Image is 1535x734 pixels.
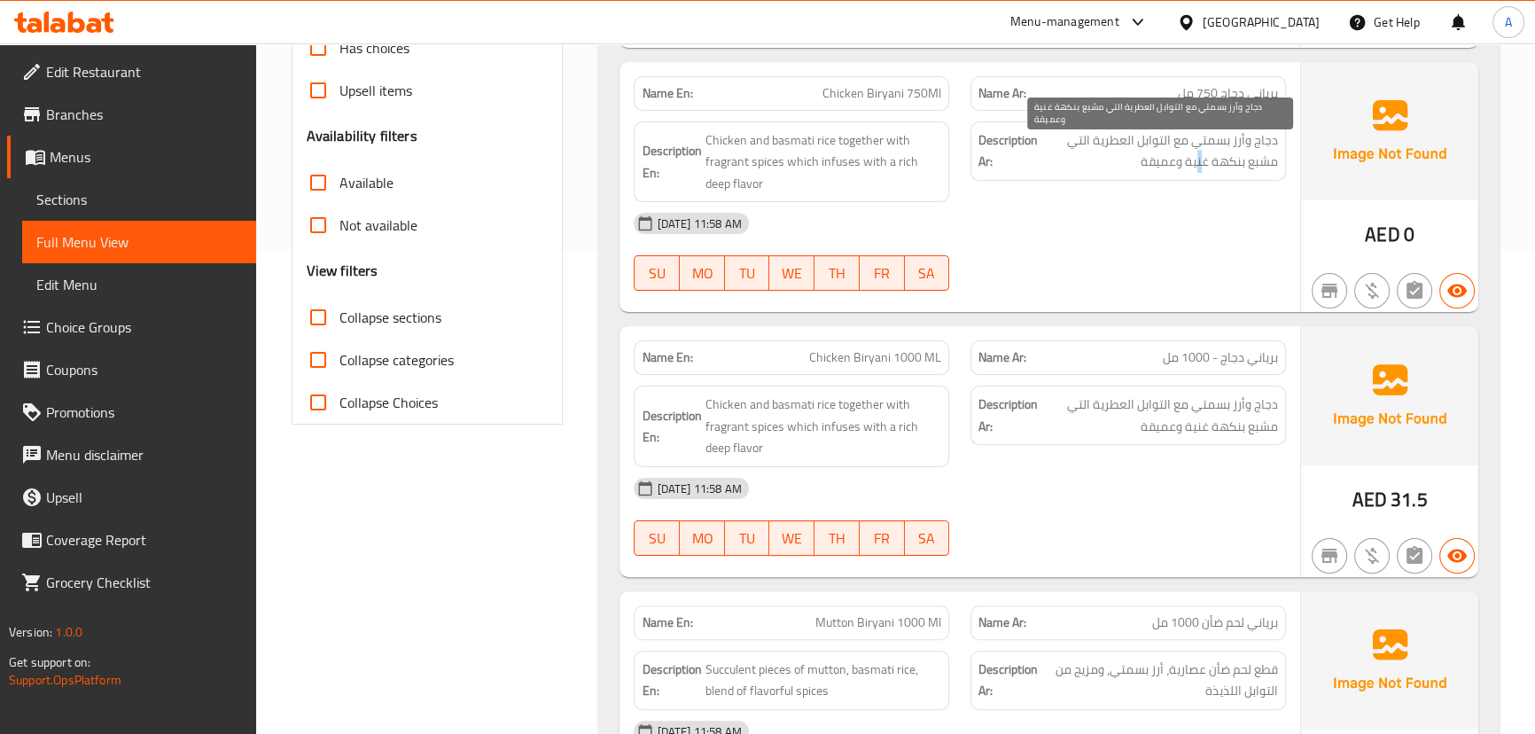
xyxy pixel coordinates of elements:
[912,261,943,286] span: SA
[815,613,941,632] span: Mutton Biryani 1000 Ml
[912,526,943,551] span: SA
[905,520,950,556] button: SA
[822,84,941,103] span: Chicken Biryani 750Ml
[634,520,680,556] button: SU
[46,572,242,593] span: Grocery Checklist
[1404,217,1414,252] span: 0
[809,348,941,367] span: Chicken Biryani 1000 ML
[307,126,417,146] h3: Availability filters
[978,84,1026,103] strong: Name Ar:
[978,659,1039,702] strong: Description Ar:
[7,348,256,391] a: Coupons
[1352,482,1386,517] span: AED
[769,520,814,556] button: WE
[1365,217,1399,252] span: AED
[978,348,1026,367] strong: Name Ar:
[1163,348,1278,367] span: برياني دجاج - 1000 مل
[642,84,692,103] strong: Name En:
[978,613,1026,632] strong: Name Ar:
[860,520,905,556] button: FR
[7,93,256,136] a: Branches
[22,263,256,306] a: Edit Menu
[650,480,748,497] span: [DATE] 11:58 AM
[1397,538,1432,574] button: Not has choices
[46,104,242,125] span: Branches
[22,178,256,221] a: Sections
[36,274,242,295] span: Edit Menu
[9,621,52,644] span: Version:
[339,349,454,371] span: Collapse categories
[776,526,807,551] span: WE
[1301,326,1478,465] img: Ae5nvW7+0k+MAAAAAElFTkSuQmCC
[867,261,898,286] span: FR
[822,261,853,286] span: TH
[634,255,680,291] button: SU
[732,261,763,286] span: TU
[1178,84,1278,103] span: برياني دجاج 750 مل
[1042,659,1278,702] span: قطع لحم ضأن عصارية، أرز بسمتي، ومزيج من التوابل اللذيذة
[7,433,256,476] a: Menu disclaimer
[307,261,378,281] h3: View filters
[7,561,256,604] a: Grocery Checklist
[339,37,409,59] span: Has choices
[46,316,242,338] span: Choice Groups
[36,231,242,253] span: Full Menu View
[9,651,90,674] span: Get support on:
[1010,12,1119,33] div: Menu-management
[1301,591,1478,730] img: Ae5nvW7+0k+MAAAAAElFTkSuQmCC
[55,621,82,644] span: 1.0.0
[7,51,256,93] a: Edit Restaurant
[978,129,1038,173] strong: Description Ar:
[7,391,256,433] a: Promotions
[769,255,814,291] button: WE
[905,255,950,291] button: SA
[46,402,242,423] span: Promotions
[339,80,412,101] span: Upsell items
[1354,273,1390,308] button: Purchased item
[732,526,763,551] span: TU
[1354,538,1390,574] button: Purchased item
[822,526,853,551] span: TH
[687,261,718,286] span: MO
[1301,62,1478,200] img: Ae5nvW7+0k+MAAAAAElFTkSuQmCC
[46,487,242,508] span: Upsell
[1041,394,1278,437] span: دجاج وأرز بسمتي مع التوابل العطرية التي مشبع بنكهة غنية وعميقة
[1312,273,1347,308] button: Not branch specific item
[814,255,860,291] button: TH
[642,140,701,183] strong: Description En:
[680,255,725,291] button: MO
[7,476,256,519] a: Upsell
[339,307,441,328] span: Collapse sections
[642,348,692,367] strong: Name En:
[1041,129,1278,173] span: دجاج وأرز بسمتي مع التوابل العطرية التي مشبع بنكهة غنية وعميقة
[642,659,701,702] strong: Description En:
[867,526,898,551] span: FR
[36,189,242,210] span: Sections
[705,129,941,195] span: Chicken and basmati rice together with fragrant spices which infuses with a rich deep flavor
[705,659,941,702] span: Succulent pieces of mutton, basmati rice, blend of flavorful spices
[1391,482,1428,517] span: 31.5
[339,392,438,413] span: Collapse Choices
[725,255,770,291] button: TU
[339,172,393,193] span: Available
[642,526,673,551] span: SU
[1439,273,1475,308] button: Available
[642,613,692,632] strong: Name En:
[1203,12,1320,32] div: [GEOGRAPHIC_DATA]
[978,394,1038,437] strong: Description Ar:
[7,519,256,561] a: Coverage Report
[339,215,417,236] span: Not available
[1397,273,1432,308] button: Not has choices
[1505,12,1512,32] span: A
[705,394,941,459] span: Chicken and basmati rice together with fragrant spices which infuses with a rich deep flavor
[1152,613,1278,632] span: برياني لحم ضأن 1000 مل
[725,520,770,556] button: TU
[642,261,673,286] span: SU
[46,444,242,465] span: Menu disclaimer
[7,136,256,178] a: Menus
[22,221,256,263] a: Full Menu View
[776,261,807,286] span: WE
[50,146,242,168] span: Menus
[650,215,748,232] span: [DATE] 11:58 AM
[46,529,242,550] span: Coverage Report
